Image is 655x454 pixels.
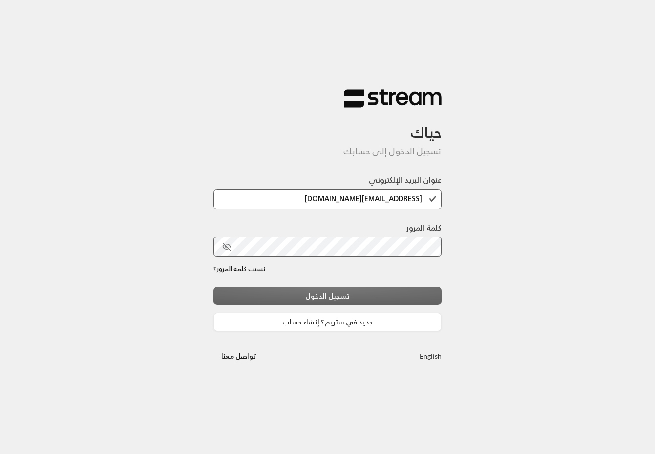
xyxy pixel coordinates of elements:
a: جديد في ستريم؟ إنشاء حساب [213,313,442,331]
img: Stream Logo [344,89,442,108]
h5: تسجيل الدخول إلى حسابك [213,146,442,157]
input: اكتب بريدك الإلكتروني هنا [213,189,442,209]
a: English [420,347,442,365]
button: toggle password visibility [218,238,235,255]
button: تواصل معنا [213,347,265,365]
label: كلمة المرور [406,222,442,234]
label: عنوان البريد الإلكتروني [369,174,442,186]
a: نسيت كلمة المرور؟ [213,264,265,274]
a: تواصل معنا [213,350,265,362]
h3: حياك [213,108,442,142]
